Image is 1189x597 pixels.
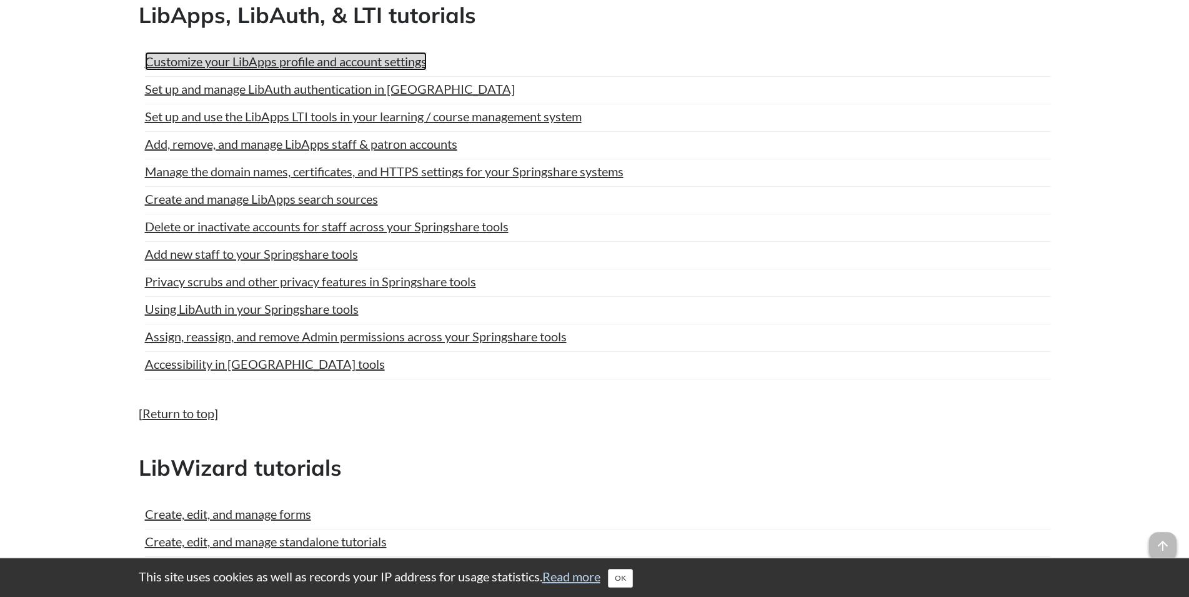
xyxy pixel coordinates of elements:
a: Add, remove, and manage LibApps staff & patron accounts [145,134,457,153]
a: Assign, reassign, and remove Admin permissions across your Springshare tools [145,327,567,346]
a: Using LibAuth in your Springshare tools [145,299,359,318]
a: Create, edit, and manage standalone tutorials [145,532,387,551]
a: Customize your LibApps profile and account settings [145,52,427,71]
a: Manage the domain names, certificates, and HTTPS settings for your Springshare systems [145,162,624,181]
a: Set up and manage LibAuth authentication in [GEOGRAPHIC_DATA] [145,79,515,98]
button: Close [608,569,633,588]
a: Set up and use the LibApps LTI tools in your learning / course management system [145,107,582,126]
a: Return to top [142,406,214,421]
a: Delete or inactivate accounts for staff across your Springshare tools [145,217,509,236]
a: Privacy scrubs and other privacy features in Springshare tools [145,272,476,291]
a: Create and manage LibApps search sources [145,189,378,208]
h2: LibWizard tutorials [139,453,1051,483]
a: Accessibility in [GEOGRAPHIC_DATA] tools [145,354,385,373]
a: Read more [542,569,600,584]
a: Add new staff to your Springshare tools [145,244,358,263]
a: Create, edit, and manage forms [145,504,311,523]
div: This site uses cookies as well as records your IP address for usage statistics. [126,568,1063,588]
p: [ ] [139,404,1051,422]
span: arrow_upward [1149,532,1177,559]
a: arrow_upward [1149,533,1177,548]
